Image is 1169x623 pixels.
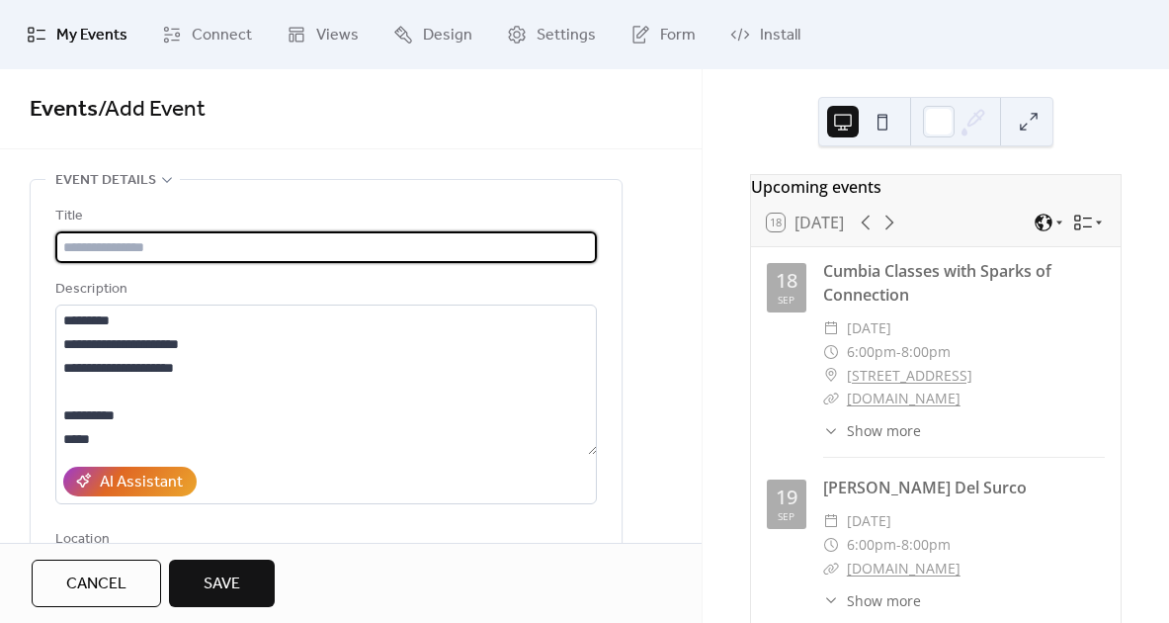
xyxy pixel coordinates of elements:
span: 6:00pm [847,533,896,557]
div: ​ [823,533,839,557]
span: / Add Event [98,88,206,132]
div: ​ [823,316,839,340]
span: Settings [537,24,596,47]
div: Title [55,205,593,228]
button: AI Assistant [63,467,197,496]
span: 6:00pm [847,340,896,364]
a: Settings [492,8,611,61]
button: Save [169,560,275,607]
span: Connect [192,24,252,47]
span: - [896,533,901,557]
a: Design [378,8,487,61]
div: Sep [778,295,794,305]
div: 19 [776,488,797,507]
span: 8:00pm [901,340,951,364]
div: ​ [823,420,839,441]
a: [DOMAIN_NAME] [847,559,960,578]
a: [DOMAIN_NAME] [847,389,960,407]
div: Upcoming events [751,175,1121,199]
div: ​ [823,590,839,611]
span: Views [316,24,359,47]
a: [PERSON_NAME] Del Surco [823,477,1027,498]
button: ​Show more [823,590,921,611]
span: Show more [847,590,921,611]
div: Description [55,278,593,302]
div: AI Assistant [100,471,183,494]
span: Design [423,24,472,47]
a: Events [30,88,98,132]
span: Cancel [66,573,126,596]
span: Event details [55,169,156,193]
a: Cumbia Classes with Sparks of Connection [823,260,1051,306]
div: Location [55,528,593,552]
span: Install [760,24,800,47]
button: ​Show more [823,420,921,441]
div: ​ [823,340,839,364]
div: ​ [823,509,839,533]
div: ​ [823,557,839,580]
div: ​ [823,364,839,388]
a: Connect [147,8,267,61]
span: Show more [847,420,921,441]
a: My Events [12,8,142,61]
div: 18 [776,271,797,291]
div: Sep [778,511,794,521]
span: [DATE] [847,316,891,340]
a: Views [272,8,374,61]
span: 8:00pm [901,533,951,557]
span: Form [660,24,696,47]
span: - [896,340,901,364]
span: My Events [56,24,127,47]
span: Save [204,573,240,596]
a: Install [715,8,815,61]
a: [STREET_ADDRESS] [847,364,972,388]
a: Form [616,8,710,61]
button: Cancel [32,560,161,607]
span: [DATE] [847,509,891,533]
div: ​ [823,387,839,410]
